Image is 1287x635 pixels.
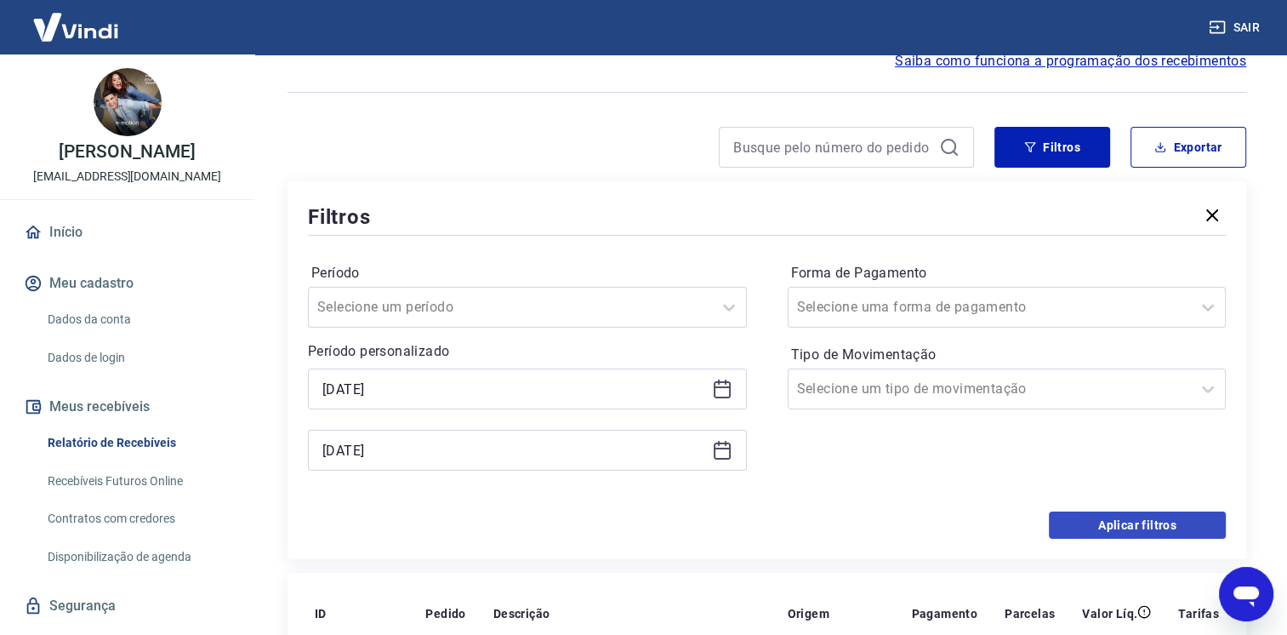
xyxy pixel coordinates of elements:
input: Data final [322,438,705,463]
button: Aplicar filtros [1049,512,1226,539]
a: Saiba como funciona a programação dos recebimentos [895,51,1246,72]
a: Dados da conta [41,302,234,337]
input: Busque pelo número do pedido [733,134,932,160]
a: Relatório de Recebíveis [41,426,234,461]
p: Parcelas [1005,605,1055,622]
a: Recebíveis Futuros Online [41,464,234,499]
a: Segurança [20,587,234,625]
label: Tipo de Movimentação [791,345,1223,365]
button: Exportar [1130,127,1246,168]
a: Início [20,214,234,251]
input: Data inicial [322,376,705,402]
p: [PERSON_NAME] [59,143,195,161]
button: Meus recebíveis [20,388,234,426]
p: ID [315,605,327,622]
a: Dados de login [41,340,234,375]
p: Valor Líq. [1082,605,1137,622]
img: c41cd4a7-6706-435c-940d-c4a4ed0e2a80.jpeg [94,68,162,136]
p: Origem [787,605,829,622]
p: Pedido [425,605,465,622]
p: Descrição [493,605,550,622]
h5: Filtros [308,203,371,231]
img: Vindi [20,1,131,53]
button: Filtros [994,127,1110,168]
a: Disponibilização de agenda [41,540,234,575]
p: [EMAIL_ADDRESS][DOMAIN_NAME] [33,168,221,186]
button: Sair [1205,12,1267,43]
label: Período [311,263,743,283]
p: Período personalizado [308,341,747,362]
label: Forma de Pagamento [791,263,1223,283]
a: Contratos com credores [41,501,234,536]
button: Meu cadastro [20,265,234,302]
iframe: Botão para abrir a janela de mensagens [1219,567,1273,621]
p: Pagamento [911,605,977,622]
p: Tarifas [1178,605,1219,622]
